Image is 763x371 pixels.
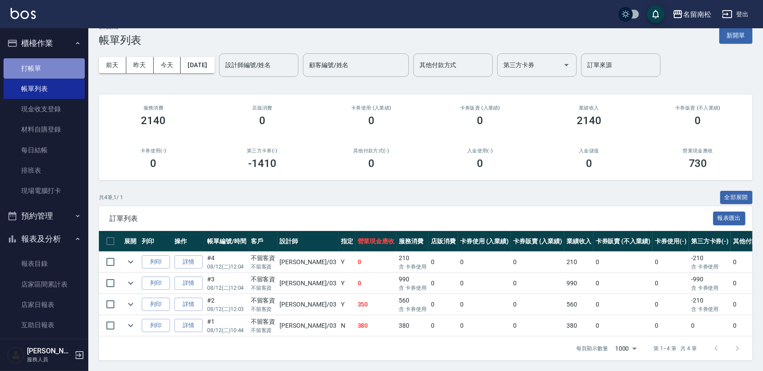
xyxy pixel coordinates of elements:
a: 帳單列表 [4,79,85,99]
td: 0 [593,252,653,273]
p: 不留客資 [251,263,276,271]
div: 不留客資 [251,317,276,326]
p: 08/12 (二) 12:04 [207,284,246,292]
h2: 營業現金應收 [654,148,742,154]
button: 報表匯出 [713,212,746,225]
td: 0 [511,315,564,336]
td: 0 [593,315,653,336]
h2: 卡券使用 (入業績) [327,105,415,111]
td: 0 [458,252,511,273]
h2: 第三方卡券(-) [219,148,306,154]
td: 990 [564,273,593,294]
th: 第三方卡券(-) [689,231,731,252]
h3: 0 [586,157,592,170]
td: -210 [689,252,731,273]
h3: 0 [368,114,374,127]
div: 名留南松 [683,9,711,20]
h3: 0 [150,157,156,170]
button: [DATE] [181,57,214,73]
th: 列印 [140,231,172,252]
p: 不留客資 [251,284,276,292]
td: 0 [593,294,653,315]
h2: 店販消費 [219,105,306,111]
a: 詳情 [174,298,203,311]
a: 店家區間累計表 [4,274,85,295]
button: 今天 [154,57,181,73]
button: 名留南松 [669,5,715,23]
td: Y [339,252,355,273]
h2: 其他付款方式(-) [327,148,415,154]
div: 不留客資 [251,275,276,284]
td: #3 [205,273,249,294]
button: 列印 [142,276,170,290]
button: save [647,5,665,23]
th: 服務消費 [397,231,429,252]
button: 櫃檯作業 [4,32,85,55]
th: 展開 [122,231,140,252]
img: Logo [11,8,36,19]
span: 訂單列表 [110,214,713,223]
button: 新開單 [719,27,752,44]
a: 排班表 [4,160,85,181]
td: 0 [511,294,564,315]
td: 0 [355,252,397,273]
button: 列印 [142,298,170,311]
th: 卡券販賣 (不入業績) [593,231,653,252]
th: 業績收入 [564,231,593,252]
td: 210 [397,252,429,273]
td: 0 [429,252,458,273]
h3: 帳單列表 [99,34,141,46]
td: 560 [397,294,429,315]
button: 列印 [142,319,170,333]
th: 設計師 [277,231,338,252]
td: 350 [355,294,397,315]
td: 560 [564,294,593,315]
td: 210 [564,252,593,273]
td: 0 [458,315,511,336]
a: 現場電腦打卡 [4,181,85,201]
h3: 2140 [141,114,166,127]
p: 08/12 (二) 12:03 [207,305,246,313]
a: 互助日報表 [4,315,85,335]
button: Open [559,58,574,72]
button: 全部展開 [720,191,753,204]
h3: 0 [477,157,483,170]
td: -210 [689,294,731,315]
td: 0 [355,273,397,294]
p: 含 卡券使用 [399,284,427,292]
td: 0 [511,273,564,294]
h3: -1410 [248,157,276,170]
h2: 卡券使用(-) [110,148,197,154]
h2: 業績收入 [545,105,633,111]
td: -990 [689,273,731,294]
p: 含 卡券使用 [399,305,427,313]
a: 材料自購登錄 [4,119,85,140]
td: 0 [429,273,458,294]
p: 含 卡券使用 [399,263,427,271]
button: 昨天 [126,57,154,73]
td: 0 [653,273,689,294]
p: 每頁顯示數量 [576,344,608,352]
h3: 0 [477,114,483,127]
p: 不留客資 [251,326,276,334]
h3: 0 [695,114,701,127]
a: 每日結帳 [4,140,85,160]
td: Y [339,273,355,294]
a: 報表匯出 [713,214,746,222]
td: 0 [653,252,689,273]
a: 互助排行榜 [4,335,85,356]
button: expand row [124,298,137,311]
a: 現金收支登錄 [4,99,85,119]
th: 店販消費 [429,231,458,252]
p: 含 卡券使用 [691,263,729,271]
a: 詳情 [174,276,203,290]
button: 報表及分析 [4,227,85,250]
p: 共 4 筆, 1 / 1 [99,193,123,201]
td: [PERSON_NAME] /03 [277,273,338,294]
p: 含 卡券使用 [691,305,729,313]
p: 第 1–4 筆 共 4 筆 [654,344,697,352]
td: [PERSON_NAME] /03 [277,252,338,273]
td: 0 [429,294,458,315]
th: 卡券使用(-) [653,231,689,252]
td: 990 [397,273,429,294]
